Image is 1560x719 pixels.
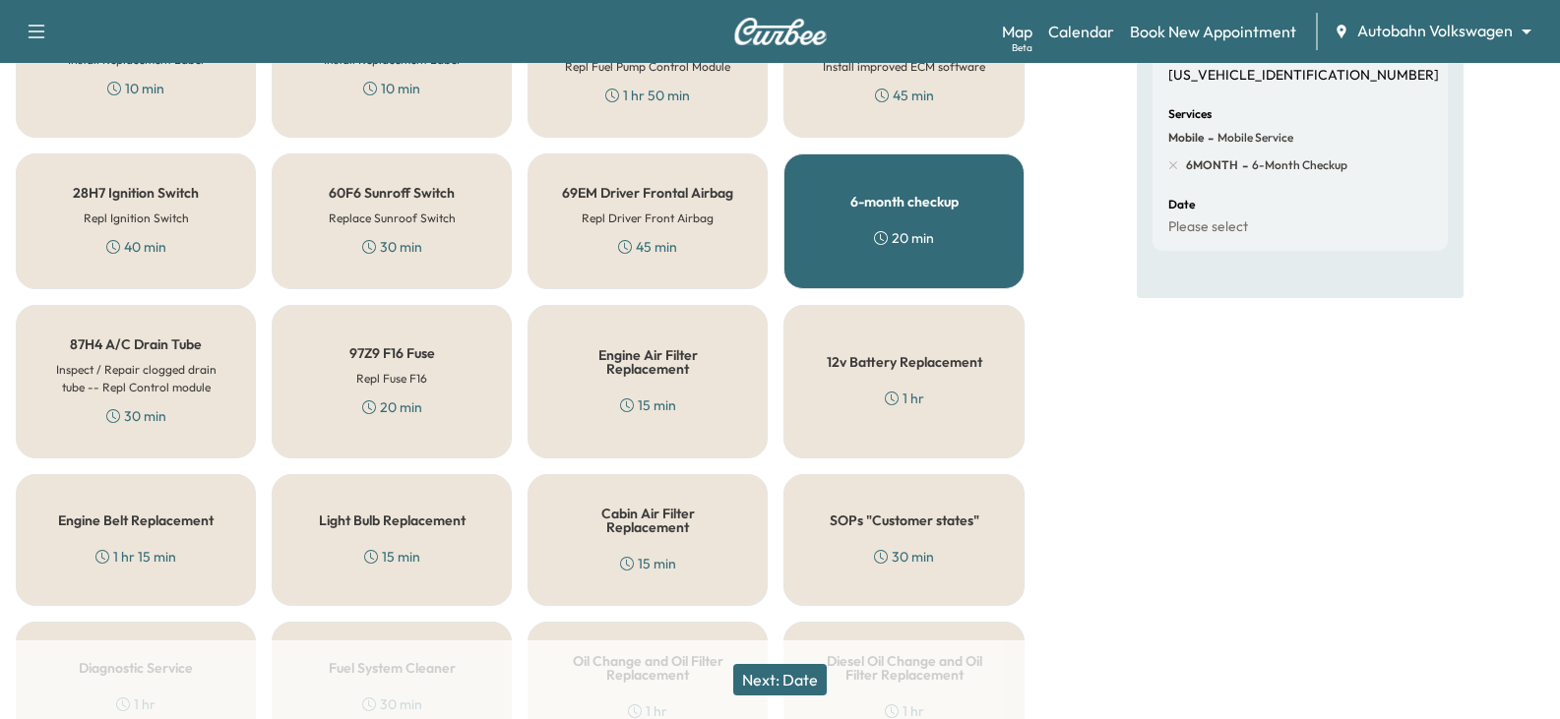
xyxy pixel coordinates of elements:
[1186,157,1238,173] span: 6MONTH
[823,58,985,76] h6: Install improved ECM software
[329,210,456,227] h6: Replace Sunroof Switch
[620,395,676,415] div: 15 min
[364,547,420,567] div: 15 min
[362,237,422,257] div: 30 min
[1168,218,1248,236] p: Please select
[605,86,690,105] div: 1 hr 50 min
[560,507,735,534] h5: Cabin Air Filter Replacement
[1168,108,1212,120] h6: Services
[733,18,828,45] img: Curbee Logo
[565,58,730,76] h6: Repl Fuel Pump Control Module
[850,195,959,209] h5: 6-month checkup
[95,547,176,567] div: 1 hr 15 min
[84,210,189,227] h6: Repl Ignition Switch
[1168,67,1439,85] p: [US_VEHICLE_IDENTIFICATION_NUMBER]
[830,513,979,527] h5: SOPs "Customer states"
[1357,20,1513,42] span: Autobahn Volkswagen
[885,389,924,408] div: 1 hr
[1048,20,1114,43] a: Calendar
[58,513,214,527] h5: Engine Belt Replacement
[1204,128,1214,148] span: -
[356,370,427,388] h6: Repl Fuse F16
[107,79,164,98] div: 10 min
[560,348,735,376] h5: Engine Air Filter Replacement
[1002,20,1032,43] a: MapBeta
[1214,130,1293,146] span: Mobile Service
[874,547,934,567] div: 30 min
[1238,155,1248,175] span: -
[106,406,166,426] div: 30 min
[73,186,199,200] h5: 28H7 Ignition Switch
[349,346,435,360] h5: 97Z9 F16 Fuse
[48,361,223,396] h6: Inspect / Repair clogged drain tube -- Repl Control module
[106,237,166,257] div: 40 min
[362,397,422,417] div: 20 min
[620,554,676,573] div: 15 min
[70,337,202,351] h5: 87H4 A/C Drain Tube
[562,186,733,200] h5: 69EM Driver Frontal Airbag
[618,237,677,257] div: 45 min
[1168,130,1204,146] span: Mobile
[329,186,455,200] h5: 60F6 Sunroff Switch
[733,664,827,695] button: Next: Date
[874,228,934,248] div: 20 min
[1248,157,1347,173] span: 6-month checkup
[363,79,420,98] div: 10 min
[1130,20,1296,43] a: Book New Appointment
[875,86,934,105] div: 45 min
[1168,199,1195,210] h6: Date
[582,210,714,227] h6: Repl Driver Front Airbag
[319,513,466,527] h5: Light Bulb Replacement
[827,355,982,369] h5: 12v Battery Replacement
[1012,40,1032,55] div: Beta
